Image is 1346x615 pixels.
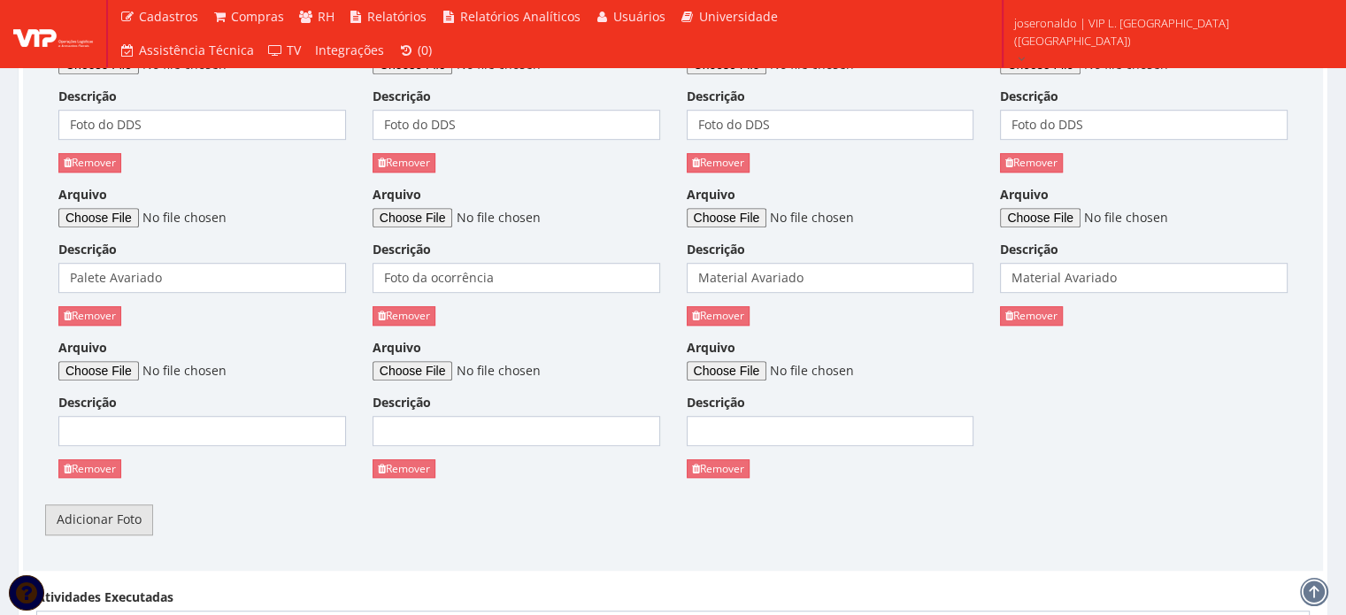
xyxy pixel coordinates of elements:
label: Descrição [1000,88,1058,105]
span: RH [318,8,335,25]
label: Arquivo [687,186,735,204]
span: Cadastros [139,8,198,25]
a: TV [261,34,309,67]
span: joseronaldo | VIP L. [GEOGRAPHIC_DATA] ([GEOGRAPHIC_DATA]) [1014,14,1323,50]
a: Remover [687,459,750,478]
a: Remover [58,153,121,172]
label: Descrição [373,88,431,105]
a: Remover [687,306,750,325]
a: Remover [1000,153,1063,172]
span: Integrações [315,42,384,58]
span: Compras [231,8,284,25]
label: Arquivo [58,186,107,204]
span: Usuários [613,8,665,25]
label: Descrição [58,241,117,258]
span: TV [287,42,301,58]
label: Arquivo [373,186,421,204]
span: Universidade [699,8,778,25]
a: Adicionar Foto [45,504,153,534]
label: Arquivo [58,339,107,357]
label: Descrição [1000,241,1058,258]
label: Descrição [687,241,745,258]
span: Relatórios [367,8,427,25]
a: Remover [373,153,435,172]
label: Arquivo [373,339,421,357]
a: Remover [1000,306,1063,325]
a: Remover [373,459,435,478]
label: Descrição [58,394,117,411]
span: Assistência Técnica [139,42,254,58]
img: logo [13,20,93,47]
label: Descrição [373,241,431,258]
a: Assistência Técnica [112,34,261,67]
label: Descrição [373,394,431,411]
label: Descrição [687,88,745,105]
a: Remover [58,459,121,478]
label: Arquivo [1000,186,1049,204]
a: Remover [58,306,121,325]
label: Arquivo [687,339,735,357]
a: (0) [391,34,439,67]
span: (0) [418,42,432,58]
a: Remover [687,153,750,172]
a: Integrações [308,34,391,67]
a: Remover [373,306,435,325]
label: Descrição [58,88,117,105]
label: Atividades Executadas [36,588,173,606]
label: Descrição [687,394,745,411]
span: Relatórios Analíticos [460,8,581,25]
